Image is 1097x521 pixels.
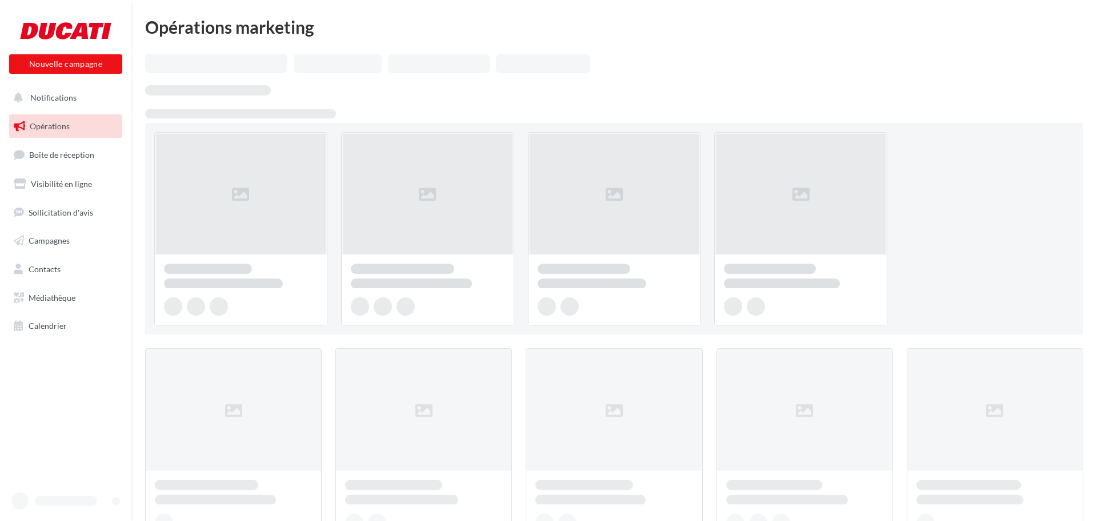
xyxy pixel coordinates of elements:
a: Calendrier [7,314,125,338]
a: Campagnes [7,229,125,253]
span: Boîte de réception [29,150,94,160]
span: Visibilité en ligne [31,179,92,189]
button: Nouvelle campagne [9,54,122,74]
span: Campagnes [29,236,70,245]
div: Opérations marketing [145,18,1083,35]
a: Sollicitation d'avis [7,201,125,225]
span: Contacts [29,264,61,274]
a: Médiathèque [7,286,125,310]
a: Opérations [7,114,125,138]
a: Visibilité en ligne [7,172,125,196]
a: Boîte de réception [7,142,125,167]
a: Contacts [7,257,125,281]
span: Opérations [30,121,70,131]
span: Notifications [30,93,77,102]
span: Sollicitation d'avis [29,207,93,217]
span: Calendrier [29,321,67,331]
span: Médiathèque [29,293,75,303]
button: Notifications [7,86,120,110]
